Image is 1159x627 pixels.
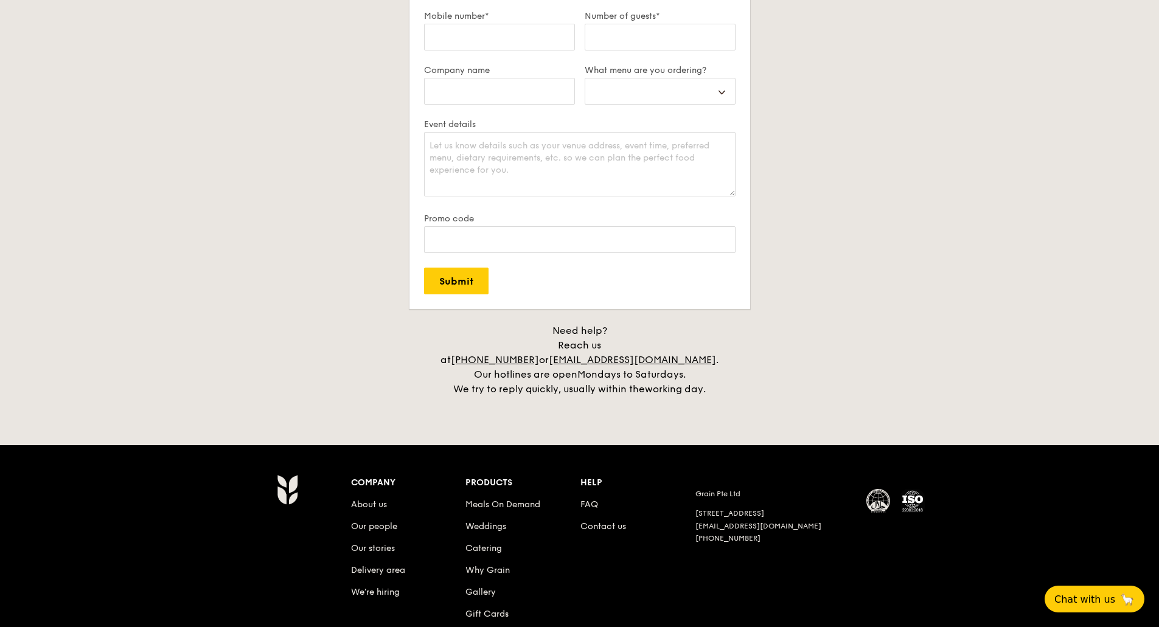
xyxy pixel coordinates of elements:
[424,132,736,196] textarea: Let us know details such as your venue address, event time, preferred menu, dietary requirements,...
[580,474,695,491] div: Help
[695,534,760,542] a: [PHONE_NUMBER]
[465,543,502,553] a: Catering
[424,11,575,21] label: Mobile number*
[577,369,686,380] span: Mondays to Saturdays.
[351,543,395,553] a: Our stories
[351,499,387,510] a: About us
[866,489,891,513] img: MUIS Halal Certified
[900,489,925,513] img: ISO Certified
[580,521,626,532] a: Contact us
[451,354,539,365] a: [PHONE_NUMBER]
[424,268,489,294] input: Submit
[695,489,852,499] div: Grain Pte Ltd
[465,521,506,532] a: Weddings
[351,587,400,597] a: We’re hiring
[277,474,298,505] img: AYc88T3wAAAABJRU5ErkJggg==
[465,474,580,491] div: Products
[465,587,496,597] a: Gallery
[428,324,732,397] div: Need help? Reach us at or . Our hotlines are open We try to reply quickly, usually within the
[465,565,510,575] a: Why Grain
[424,65,575,75] label: Company name
[351,474,466,491] div: Company
[585,65,736,75] label: What menu are you ordering?
[424,119,736,130] label: Event details
[695,508,852,519] div: [STREET_ADDRESS]
[549,354,716,365] a: [EMAIL_ADDRESS][DOMAIN_NAME]
[1045,586,1144,612] button: Chat with us🦙
[1054,594,1115,605] span: Chat with us
[465,499,540,510] a: Meals On Demand
[351,521,397,532] a: Our people
[580,499,598,510] a: FAQ
[1120,592,1135,606] span: 🦙
[465,609,509,619] a: Gift Cards
[424,213,736,224] label: Promo code
[351,565,405,575] a: Delivery area
[695,522,821,530] a: [EMAIL_ADDRESS][DOMAIN_NAME]
[645,383,706,395] span: working day.
[585,11,736,21] label: Number of guests*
